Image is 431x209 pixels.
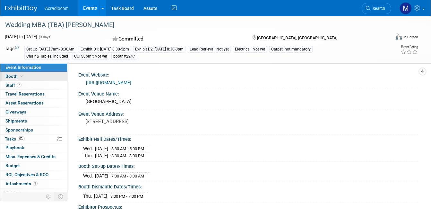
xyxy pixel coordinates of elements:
[0,90,67,98] a: Travel Reservations
[357,33,418,43] div: Event Format
[233,46,267,53] div: Electrical: Not yet
[86,80,131,85] a: [URL][DOMAIN_NAME]
[54,192,67,201] td: Toggle Event Tabs
[188,46,231,53] div: Lead Retrieval: Not yet
[403,35,418,40] div: In-Person
[45,6,69,11] span: Acradiocom
[5,74,25,79] span: Booth
[78,161,418,169] div: Booth Set-up Dates/Times:
[0,143,67,152] a: Playbook
[83,152,95,159] td: Thu.
[18,136,25,141] span: 0%
[111,146,144,151] span: 8:30 AM - 5:00 PM
[78,134,418,142] div: Exhibit Hall Dates/Times:
[43,192,54,201] td: Personalize Event Tab Strip
[5,127,33,132] span: Sponsorships
[78,70,418,78] div: Event Website:
[111,174,144,178] span: 7:00 AM - 8:30 AM
[0,126,67,134] a: Sponsorships
[0,152,67,161] a: Misc. Expenses & Credits
[370,6,385,11] span: Search
[0,188,67,197] a: more
[83,145,95,152] td: Wed.
[5,91,45,96] span: Travel Reservations
[85,119,213,124] pre: [STREET_ADDRESS]
[111,153,144,158] span: 8:30 AM - 3:00 PM
[17,83,22,87] span: 2
[5,136,25,141] span: Tasks
[5,145,24,150] span: Playbook
[83,193,94,200] td: Thu.
[18,34,24,39] span: to
[396,34,402,40] img: Format-Inperson.png
[257,35,337,40] span: [GEOGRAPHIC_DATA], [GEOGRAPHIC_DATA]
[78,182,418,190] div: Booth Dismantle Dates/Times:
[3,19,383,31] div: Wedding MBA (TBA) [PERSON_NAME]
[72,53,109,60] div: COI Submit:Not yet
[133,46,185,53] div: Exhibit D2: [DATE] 8:30-3pm
[111,33,242,45] div: Committed
[38,35,52,39] span: (3 days)
[5,45,19,60] td: Tags
[33,181,38,186] span: 1
[95,172,108,179] td: [DATE]
[24,46,76,53] div: Set Up [DATE] 7am-:8:30Am
[269,46,313,53] div: Carpet: not mandatory
[95,145,108,152] td: [DATE]
[5,83,22,88] span: Staff
[0,117,67,125] a: Shipments
[0,99,67,107] a: Asset Reservations
[0,81,67,90] a: Staff2
[4,190,14,195] span: more
[0,161,67,170] a: Budget
[0,135,67,143] a: Tasks0%
[5,34,37,39] span: [DATE] [DATE]
[400,2,412,14] img: Mike Pascuzzi
[0,170,67,179] a: ROI, Objectives & ROO
[111,53,137,60] div: booth#2247
[0,63,67,72] a: Event Information
[110,194,143,199] span: 3:00 PM - 7:00 PM
[95,152,108,159] td: [DATE]
[78,109,418,117] div: Event Venue Address:
[5,163,20,168] span: Budget
[78,89,418,97] div: Event Venue Name:
[5,118,27,123] span: Shipments
[5,109,26,114] span: Giveaways
[5,181,38,186] span: Attachments
[94,193,107,200] td: [DATE]
[0,179,67,188] a: Attachments1
[83,172,95,179] td: Wed.
[5,172,48,177] span: ROI, Objectives & ROO
[401,45,418,49] div: Event Rating
[83,97,413,107] div: [GEOGRAPHIC_DATA]
[5,154,56,159] span: Misc. Expenses & Credits
[79,46,131,53] div: Exhibit D1: [DATE] 8:30-5pm
[362,3,391,14] a: Search
[21,74,24,78] i: Booth reservation complete
[0,108,67,116] a: Giveaways
[0,72,67,81] a: Booth
[5,5,37,12] img: ExhibitDay
[24,53,70,60] div: Chair & Tables: Included
[5,65,41,70] span: Event Information
[5,100,44,105] span: Asset Reservations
